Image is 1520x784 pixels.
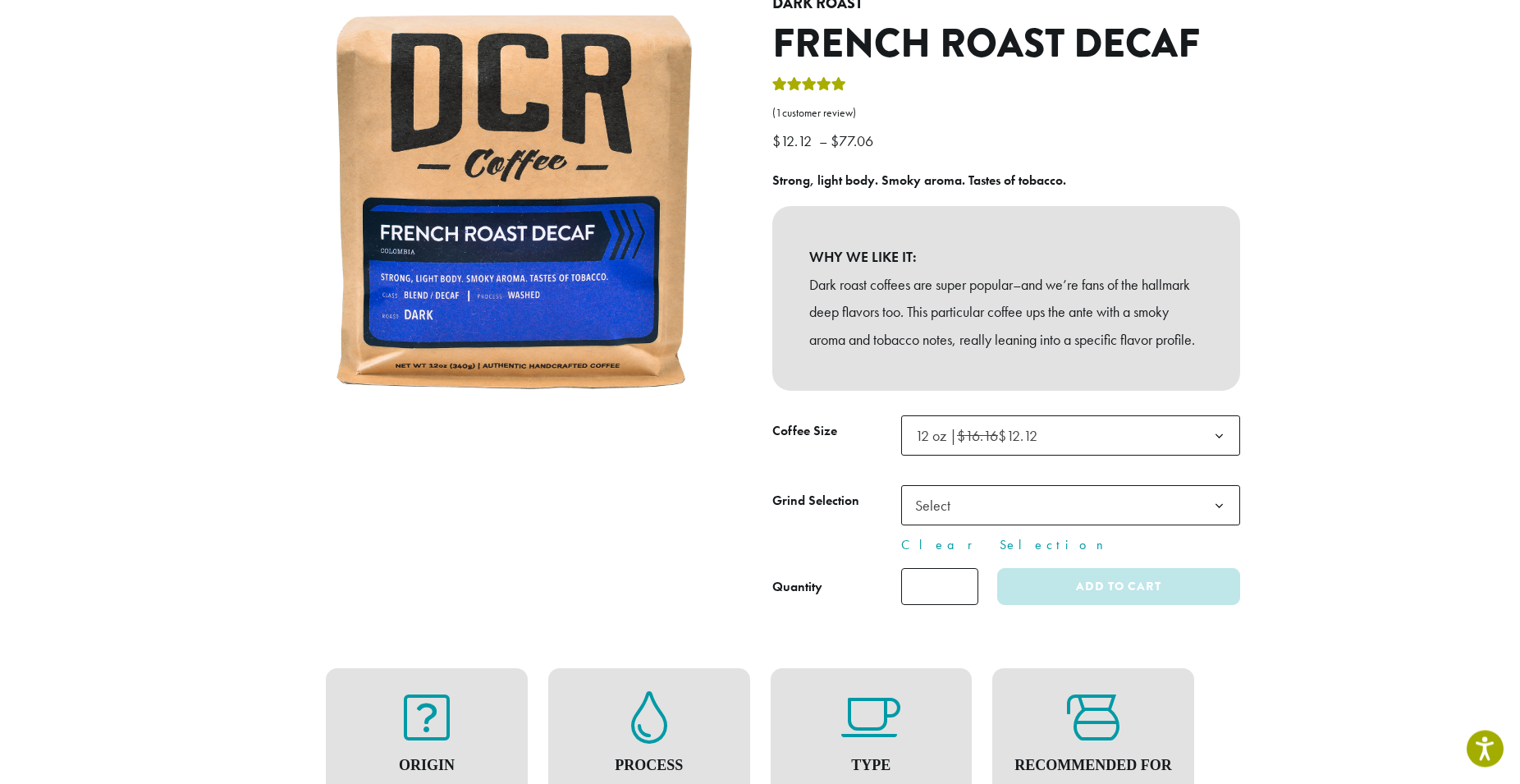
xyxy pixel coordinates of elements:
span: $ [831,132,839,151]
a: Clear Selection [901,536,1240,556]
div: Quantity [772,578,822,598]
button: Add to cart [997,569,1240,606]
span: 12 oz | $16.16 $12.12 [909,420,1054,452]
h4: Process [565,758,734,776]
div: Rated 5.00 out of 5 [772,76,846,100]
span: Select [909,490,967,522]
span: Select [901,486,1240,526]
bdi: 12.12 [772,132,816,151]
b: Strong, light body. Smoky aroma. Tastes of tobacco. [772,172,1066,190]
label: Coffee Size [772,420,901,444]
b: WHY WE LIKE IT: [809,244,1203,272]
h4: Origin [342,758,511,776]
a: (1customer review) [772,106,1240,122]
label: Grind Selection [772,490,901,514]
span: 12 oz | $16.16 $12.12 [901,416,1240,456]
input: Product quantity [901,569,978,606]
p: Dark roast coffees are super popular–and we’re fans of the hallmark deep flavors too. This partic... [809,272,1203,355]
bdi: 77.06 [831,132,877,151]
span: 1 [776,107,782,121]
h4: Recommended For [1009,758,1178,776]
h4: Type [787,758,956,776]
span: 12 oz | $12.12 [915,427,1037,446]
span: $ [772,132,781,151]
del: $16.16 [957,427,998,446]
h1: French Roast Decaf [772,21,1240,69]
span: – [819,132,827,151]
